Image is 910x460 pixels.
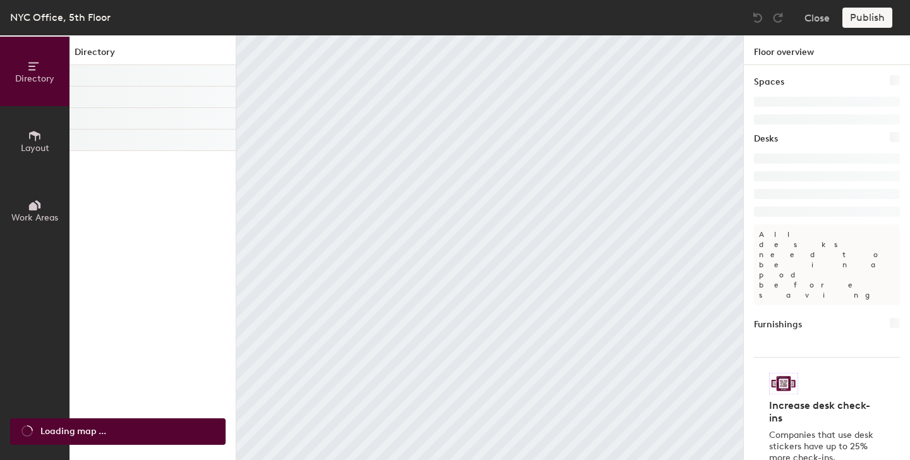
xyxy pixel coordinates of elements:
[236,35,743,460] canvas: Map
[772,11,784,24] img: Redo
[751,11,764,24] img: Undo
[10,9,111,25] div: NYC Office, 5th Floor
[21,143,49,154] span: Layout
[11,212,58,223] span: Work Areas
[754,132,778,146] h1: Desks
[754,75,784,89] h1: Spaces
[40,425,106,439] span: Loading map ...
[15,73,54,84] span: Directory
[754,224,900,305] p: All desks need to be in a pod before saving
[769,399,877,425] h4: Increase desk check-ins
[769,373,798,394] img: Sticker logo
[744,35,910,65] h1: Floor overview
[754,318,802,332] h1: Furnishings
[70,45,236,65] h1: Directory
[804,8,830,28] button: Close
